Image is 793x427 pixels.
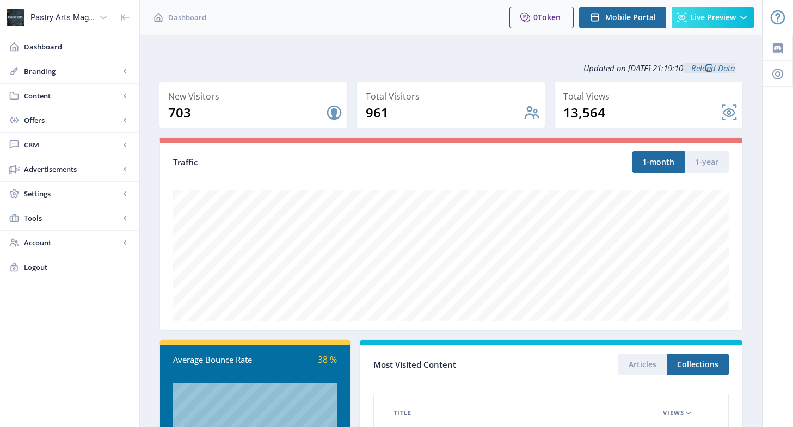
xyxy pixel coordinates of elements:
[685,151,729,173] button: 1-year
[373,356,551,373] div: Most Visited Content
[24,139,120,150] span: CRM
[672,7,754,28] button: Live Preview
[24,41,131,52] span: Dashboard
[690,13,736,22] span: Live Preview
[667,354,729,375] button: Collections
[30,5,95,29] div: Pastry Arts Magazine
[24,237,120,248] span: Account
[563,89,738,104] div: Total Views
[318,354,337,366] span: 38 %
[366,104,523,121] div: 961
[579,7,666,28] button: Mobile Portal
[663,406,684,419] span: Views
[683,63,735,73] a: Reload Data
[168,104,325,121] div: 703
[24,66,120,77] span: Branding
[24,188,120,199] span: Settings
[394,406,411,419] span: Title
[24,213,120,224] span: Tools
[168,89,343,104] div: New Visitors
[605,13,656,22] span: Mobile Portal
[632,151,685,173] button: 1-month
[24,115,120,126] span: Offers
[173,354,255,366] div: Average Bounce Rate
[24,164,120,175] span: Advertisements
[168,12,206,23] span: Dashboard
[24,262,131,273] span: Logout
[24,90,120,101] span: Content
[159,54,743,82] div: Updated on [DATE] 21:19:10
[563,104,721,121] div: 13,564
[509,7,574,28] button: 0Token
[173,156,451,169] div: Traffic
[538,12,561,22] span: Token
[366,89,540,104] div: Total Visitors
[618,354,667,375] button: Articles
[7,9,24,26] img: properties.app_icon.png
